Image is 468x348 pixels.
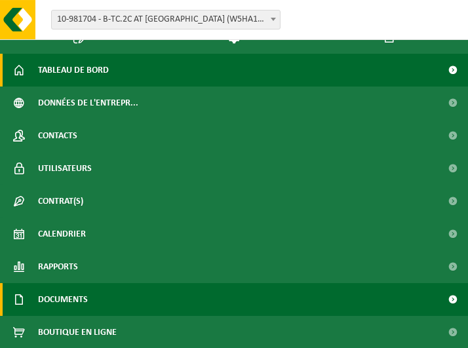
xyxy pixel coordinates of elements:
[38,218,86,250] span: Calendrier
[38,152,92,185] span: Utilisateurs
[38,119,77,152] span: Contacts
[38,54,109,87] span: Tableau de bord
[52,10,280,29] span: 10-981704 - B-TC.2C AT CHARLEROI (W5HA116) - MARCINELLE
[51,10,281,29] span: 10-981704 - B-TC.2C AT CHARLEROI (W5HA116) - MARCINELLE
[38,185,83,218] span: Contrat(s)
[38,87,138,119] span: Données de l'entrepr...
[38,283,88,316] span: Documents
[38,250,78,283] span: Rapports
